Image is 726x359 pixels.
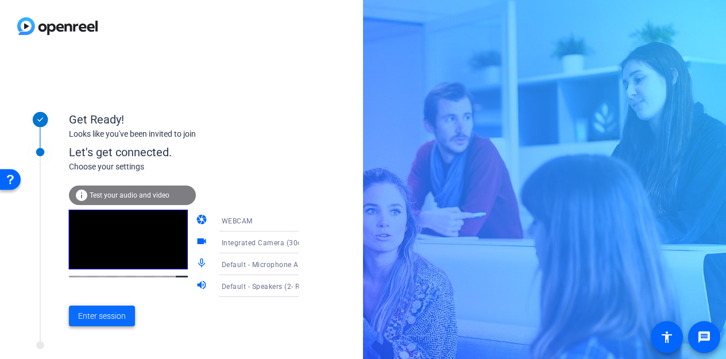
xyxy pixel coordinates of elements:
[69,161,322,173] div: Choose your settings
[69,128,299,140] div: Looks like you've been invited to join
[69,111,299,128] div: Get Ready!
[78,310,126,322] span: Enter session
[196,257,210,271] mat-icon: mic_none
[222,260,515,269] span: Default - Microphone Array (2- Intel® Smart Sound Technology for Digital Microphones)
[196,236,210,249] mat-icon: videocam
[222,281,354,291] span: Default - Speakers (2- Realtek(R) Audio)
[196,214,210,227] mat-icon: camera
[222,238,326,247] span: Integrated Camera (30c9:005f)
[196,279,210,293] mat-icon: volume_up
[660,330,674,344] mat-icon: accessibility
[69,306,135,326] button: Enter session
[222,217,253,225] span: WEBCAM
[90,191,169,199] span: Test your audio and video
[75,188,88,202] mat-icon: info
[69,144,322,161] div: Let's get connected.
[697,330,711,344] mat-icon: message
